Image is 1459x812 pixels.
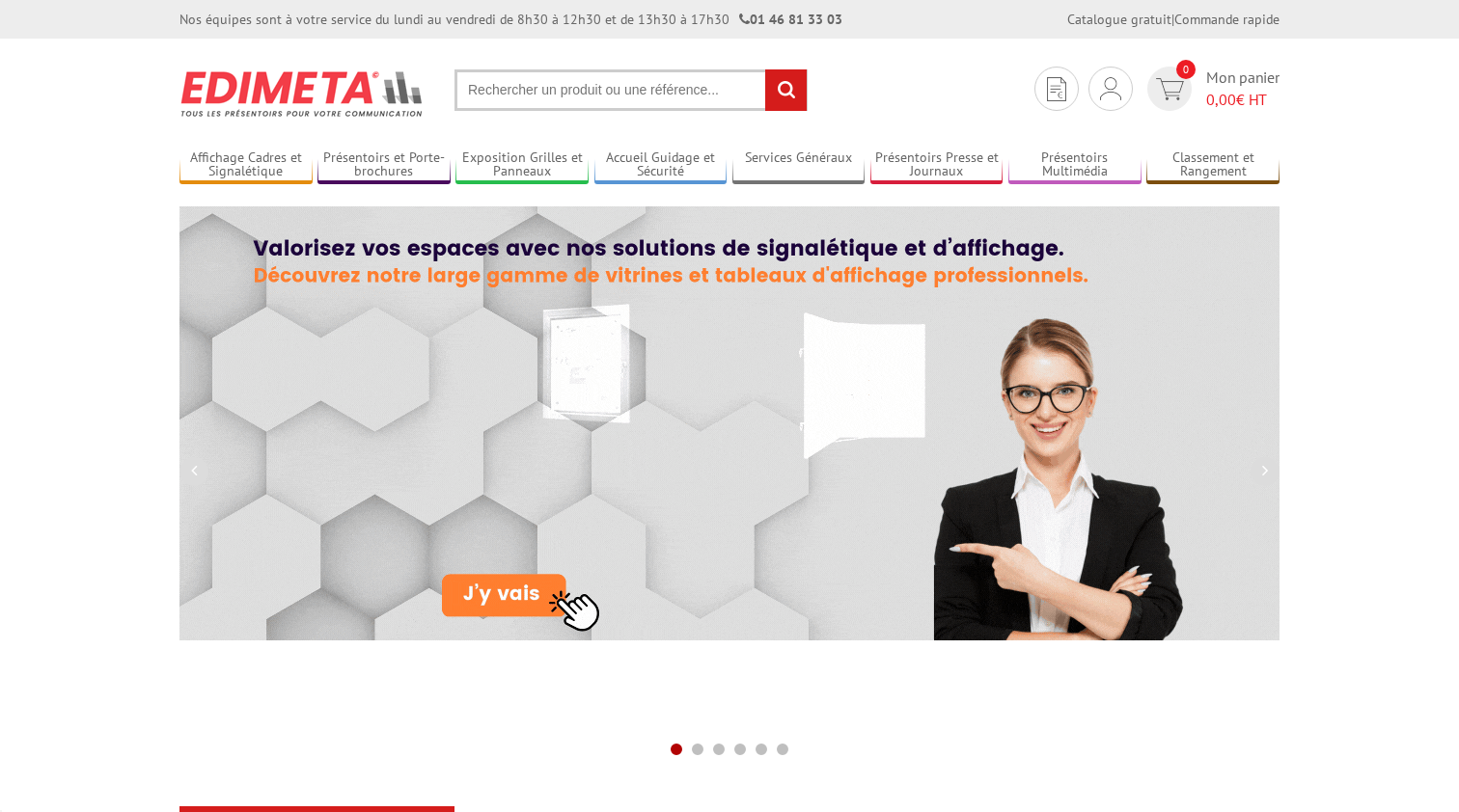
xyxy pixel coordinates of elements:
[1174,11,1280,28] a: Commande rapide
[1008,149,1142,181] a: Présentoirs Multimédia
[1176,60,1196,79] span: 0
[739,11,842,28] strong: 01 46 81 33 03
[732,149,866,181] a: Services Généraux
[317,149,451,181] a: Présentoirs et Porte-brochures
[1206,90,1236,109] span: 0,00
[179,58,426,129] img: Présentoir, panneau, stand - Edimeta - PLV, affichage, mobilier bureau, entreprise
[1146,149,1280,181] a: Classement et Rangement
[1142,67,1280,111] a: devis rapide 0 Mon panier 0,00€ HT
[454,69,808,111] input: Rechercher un produit ou une référence...
[1047,77,1066,101] img: devis rapide
[870,149,1004,181] a: Présentoirs Presse et Journaux
[594,149,728,181] a: Accueil Guidage et Sécurité
[1156,78,1184,100] img: devis rapide
[179,10,842,29] div: Nos équipes sont à votre service du lundi au vendredi de 8h30 à 12h30 et de 13h30 à 17h30
[1206,89,1280,111] span: € HT
[179,149,313,181] a: Affichage Cadres et Signalétique
[765,69,807,111] input: rechercher
[1100,77,1121,100] img: devis rapide
[1206,67,1280,111] span: Mon panier
[1067,10,1280,29] div: |
[455,149,589,181] a: Exposition Grilles et Panneaux
[1067,11,1171,28] a: Catalogue gratuit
